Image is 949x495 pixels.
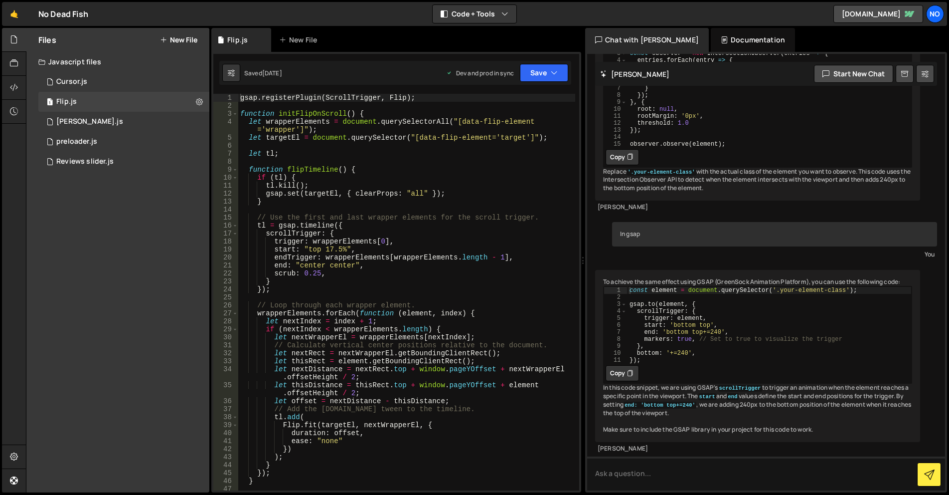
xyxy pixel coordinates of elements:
[244,69,282,77] div: Saved
[604,57,627,64] div: 4
[213,397,238,405] div: 36
[604,141,627,148] div: 15
[213,333,238,341] div: 30
[213,413,238,421] div: 38
[213,325,238,333] div: 29
[213,341,238,349] div: 31
[56,97,77,106] div: Flip.js
[213,453,238,461] div: 43
[433,5,516,23] button: Code + Tools
[227,35,248,45] div: Flip.js
[213,214,238,222] div: 15
[213,461,238,469] div: 44
[213,238,238,246] div: 18
[624,402,696,409] code: end: 'bottom top+=240'
[56,157,114,166] div: Reviews slider.js
[213,174,238,182] div: 10
[213,357,238,365] div: 33
[604,120,627,127] div: 12
[604,329,627,336] div: 7
[213,445,238,453] div: 42
[604,287,627,294] div: 1
[213,317,238,325] div: 28
[213,206,238,214] div: 14
[213,469,238,477] div: 45
[213,421,238,429] div: 39
[213,429,238,437] div: 40
[38,132,209,152] div: 16497/44844.js
[2,2,26,26] a: 🤙
[213,277,238,285] div: 23
[627,169,696,176] code: '.your-element-class'
[213,222,238,230] div: 16
[600,69,669,79] h2: [PERSON_NAME]
[711,28,795,52] div: Documentation
[604,85,627,92] div: 7
[604,106,627,113] div: 10
[598,203,918,212] div: [PERSON_NAME]
[612,222,937,247] div: In gsap
[604,127,627,134] div: 13
[38,8,88,20] div: No Dead Fish
[38,34,56,45] h2: Files
[213,405,238,413] div: 37
[56,77,87,86] div: Cursor.js
[604,336,627,343] div: 8
[213,437,238,445] div: 41
[598,445,918,453] div: [PERSON_NAME]
[213,309,238,317] div: 27
[814,65,893,83] button: Start new chat
[213,166,238,174] div: 9
[213,198,238,206] div: 13
[213,261,238,269] div: 21
[604,350,627,357] div: 10
[213,230,238,238] div: 17
[520,64,568,82] button: Save
[213,158,238,166] div: 8
[604,357,627,364] div: 11
[213,134,238,142] div: 5
[213,365,238,381] div: 34
[38,112,209,132] div: 16497/44761.js
[160,36,197,44] button: New File
[604,99,627,106] div: 9
[606,149,639,165] button: Copy
[213,190,238,198] div: 12
[213,301,238,309] div: 26
[213,269,238,277] div: 22
[727,393,738,400] code: end
[606,365,639,381] button: Copy
[56,137,97,146] div: preloader.js
[604,301,627,308] div: 3
[604,113,627,120] div: 11
[213,118,238,134] div: 4
[213,94,238,102] div: 1
[446,69,514,77] div: Dev and prod in sync
[213,150,238,158] div: 7
[604,343,627,350] div: 9
[615,249,935,259] div: You
[926,5,944,23] div: No
[279,35,321,45] div: New File
[213,485,238,493] div: 47
[833,5,923,23] a: [DOMAIN_NAME]
[38,152,209,172] div: 16497/44764.js
[38,92,209,112] div: 16497/44733.js
[213,293,238,301] div: 25
[604,308,627,315] div: 4
[213,253,238,261] div: 20
[213,285,238,293] div: 24
[213,110,238,118] div: 3
[698,393,716,400] code: start
[47,99,53,107] span: 1
[38,72,209,92] div: 16497/44826.js
[213,246,238,253] div: 19
[595,270,920,443] div: To achieve the same effect using GSAP (GreenSock Animation Platform), you can use the following c...
[213,142,238,150] div: 6
[604,315,627,322] div: 5
[213,182,238,190] div: 11
[213,381,238,397] div: 35
[56,117,123,126] div: [PERSON_NAME].js
[213,102,238,110] div: 2
[213,349,238,357] div: 32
